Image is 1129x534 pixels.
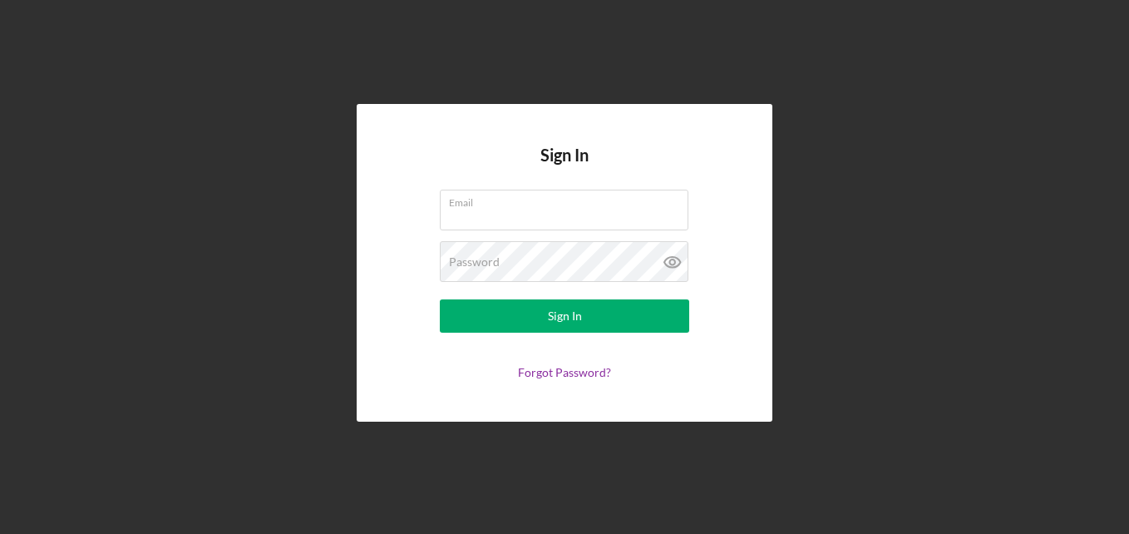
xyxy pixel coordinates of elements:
button: Sign In [440,299,689,333]
h4: Sign In [540,146,589,190]
div: Sign In [548,299,582,333]
label: Email [449,190,688,209]
a: Forgot Password? [518,365,611,379]
label: Password [449,255,500,269]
